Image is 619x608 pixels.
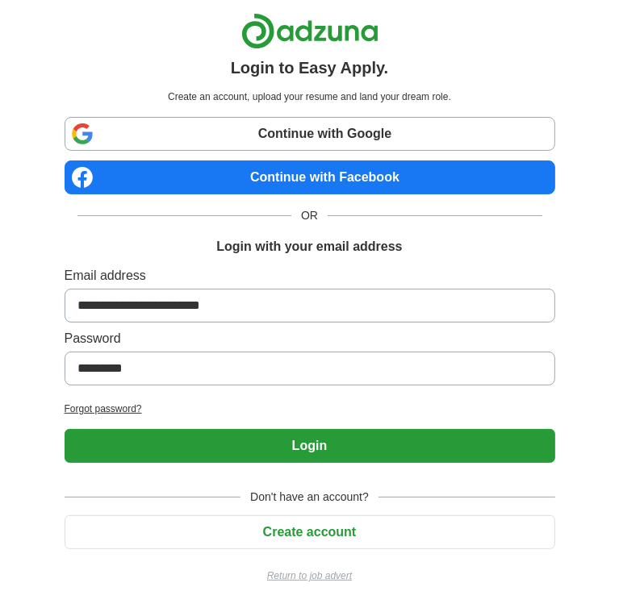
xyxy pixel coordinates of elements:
[65,429,555,463] button: Login
[65,525,555,539] a: Create account
[65,117,555,151] a: Continue with Google
[65,568,555,583] a: Return to job advert
[68,90,552,104] p: Create an account, upload your resume and land your dream role.
[65,329,555,348] label: Password
[65,515,555,549] button: Create account
[65,160,555,194] a: Continue with Facebook
[291,207,328,224] span: OR
[231,56,389,80] h1: Login to Easy Apply.
[240,489,379,506] span: Don't have an account?
[65,402,555,416] a: Forgot password?
[65,266,555,285] label: Email address
[241,13,379,49] img: Adzuna logo
[216,237,402,256] h1: Login with your email address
